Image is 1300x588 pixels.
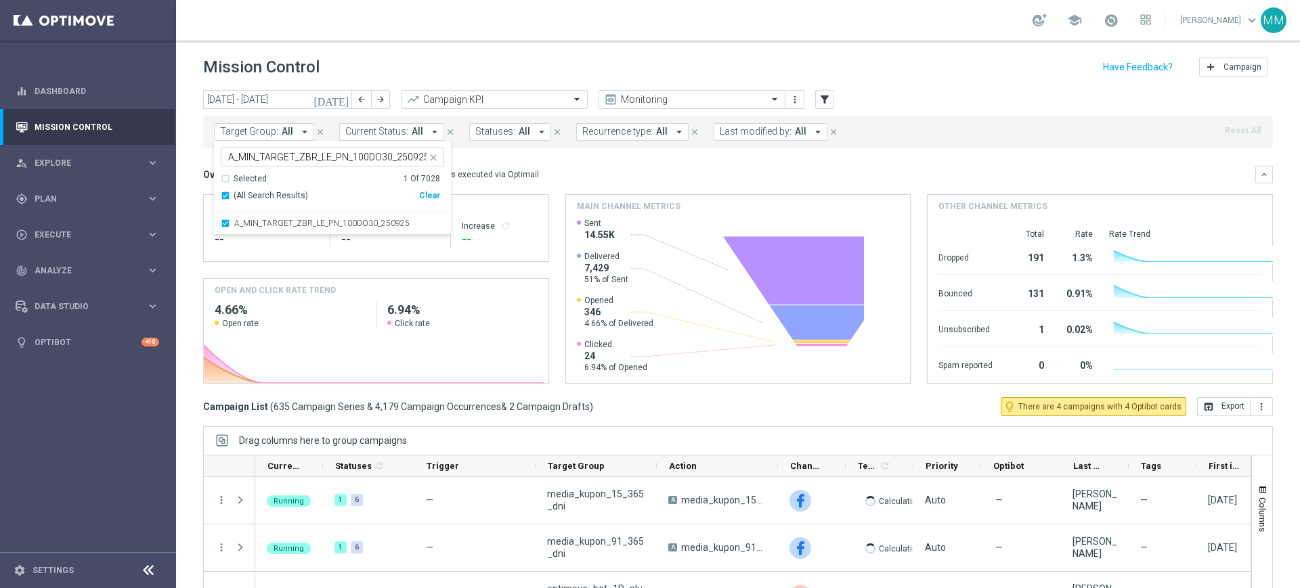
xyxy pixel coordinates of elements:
i: person_search [16,157,28,169]
div: Mission Control [15,122,160,133]
h4: Main channel metrics [577,200,680,212]
span: Priority [926,461,958,471]
div: 29 Sep 2025, Monday [1208,494,1237,506]
button: more_vert [1251,397,1273,416]
span: Opened [584,295,653,306]
i: close [316,127,325,137]
span: Click rate [395,318,430,329]
span: Drag columns here to group campaigns [239,435,407,446]
button: more_vert [215,541,227,553]
span: ( [270,401,274,413]
div: 1 Of 7028 [404,173,440,185]
div: Data Studio [16,300,146,313]
button: more_vert [215,494,227,506]
div: Dashboard [16,73,159,109]
i: refresh [374,460,385,471]
h1: Mission Control [203,58,320,77]
i: close [552,127,562,137]
button: lightbulb_outline There are 4 campaigns with 4 Optibot cards [1001,397,1186,416]
span: media_kupon_91_365_dni [681,541,766,553]
p: Calculating... [879,541,928,554]
span: Templates [858,461,877,471]
div: +10 [142,338,159,346]
i: arrow_drop_down [429,126,441,138]
i: keyboard_arrow_right [146,156,159,169]
i: trending_up [406,93,420,106]
span: 346 [584,306,653,318]
button: Recurrence type: All arrow_drop_down [576,123,689,141]
button: close [444,125,456,139]
button: keyboard_arrow_down [1255,166,1273,183]
span: 6.94% of Opened [584,362,647,373]
span: media_kupon_15_365_dni [681,494,766,506]
a: Optibot [35,324,142,360]
div: Dropped [938,246,993,267]
span: Trigger [427,461,459,471]
i: arrow_drop_down [812,126,824,138]
i: arrow_drop_down [536,126,548,138]
i: refresh [500,221,511,231]
div: Unsubscribed [938,317,993,339]
i: refresh [880,460,890,471]
button: Last modified by: All arrow_drop_down [714,123,827,141]
button: gps_fixed Plan keyboard_arrow_right [15,194,160,204]
button: close [551,125,563,139]
span: & [501,401,507,412]
i: close [446,127,455,137]
button: play_circle_outline Execute keyboard_arrow_right [15,229,160,240]
label: A_MIN_TARGET_ZBR_LE_PN_100DO30_250925 [234,219,410,227]
div: 6 [351,541,363,553]
span: — [426,542,433,553]
button: Target Group: All arrow_drop_down [214,123,314,141]
span: Delivered [584,251,628,262]
span: Channel [790,461,823,471]
div: Press SPACE to select this row. [204,477,255,524]
span: — [995,494,1003,506]
i: preview [604,93,617,106]
div: Total [1009,229,1044,240]
span: — [1140,494,1148,506]
span: Statuses [335,461,372,471]
span: Current Status: [345,126,408,137]
div: Press SPACE to select this row. [204,524,255,572]
div: MM [1261,7,1286,33]
i: keyboard_arrow_right [146,264,159,277]
h3: Campaign List [203,401,593,413]
div: 0% [1060,353,1093,375]
div: Facebook Custom Audience [789,490,811,512]
button: Statuses: All arrow_drop_down [469,123,551,141]
div: -- [341,231,439,248]
div: track_changes Analyze keyboard_arrow_right [15,265,160,276]
span: All [282,126,293,137]
span: Sent [584,218,615,229]
button: arrow_forward [371,90,390,109]
i: gps_fixed [16,193,28,205]
div: Analyze [16,265,146,277]
span: school [1067,13,1082,28]
p: Calculating... [879,494,928,507]
span: First in Range [1209,461,1241,471]
span: Action [669,461,697,471]
button: Current Status: All arrow_drop_down [339,123,444,141]
span: All [519,126,530,137]
span: 635 Campaign Series & 4,179 Campaign Occurrences [274,401,501,413]
span: media_kupon_15_365_dni [547,488,645,512]
button: close [427,150,437,160]
span: keyboard_arrow_down [1244,13,1259,28]
i: keyboard_arrow_right [146,228,159,241]
div: 1 [334,494,347,506]
div: 29 Sep 2025, Monday [1208,541,1237,553]
div: Spam reported [938,353,993,375]
button: equalizer Dashboard [15,86,160,97]
i: arrow_drop_down [299,126,311,138]
a: Mission Control [35,109,159,145]
div: Plan [16,193,146,205]
i: close [690,127,699,137]
i: keyboard_arrow_right [146,192,159,205]
i: arrow_forward [376,95,385,104]
button: lightbulb Optibot +10 [15,337,160,348]
div: 1 [1009,317,1044,339]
